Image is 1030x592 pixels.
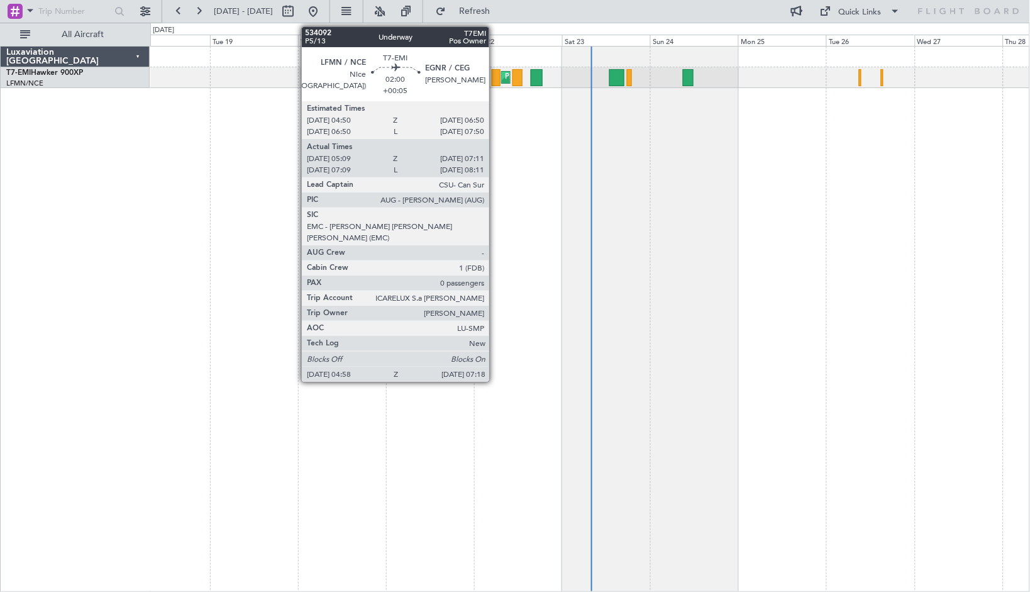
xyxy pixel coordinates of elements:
div: [DATE] [153,25,174,36]
div: Quick Links [839,6,882,19]
div: Mon 25 [738,35,826,46]
input: Trip Number [38,2,111,21]
div: Thu 21 [386,35,474,46]
div: Wed 20 [298,35,386,46]
div: Mon 18 [122,35,210,46]
div: Sat 23 [562,35,650,46]
div: Sun 24 [650,35,738,46]
span: All Aircraft [33,30,133,39]
div: Wed 27 [915,35,1003,46]
div: Tue 19 [210,35,298,46]
button: All Aircraft [14,25,136,45]
span: T7-EMI [6,69,31,77]
span: [DATE] - [DATE] [214,6,273,17]
div: Planned Maint [PERSON_NAME] [505,68,610,87]
a: LFMN/NCE [6,79,43,88]
button: Quick Links [814,1,907,21]
button: Refresh [429,1,505,21]
div: Fri 22 [474,35,562,46]
div: Tue 26 [826,35,914,46]
span: Refresh [448,7,501,16]
a: T7-EMIHawker 900XP [6,69,83,77]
